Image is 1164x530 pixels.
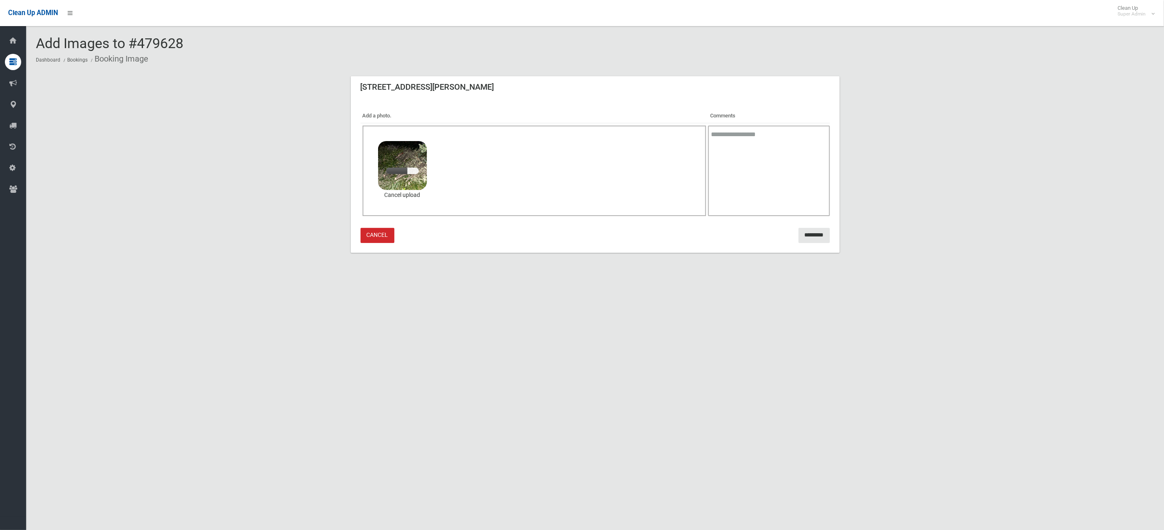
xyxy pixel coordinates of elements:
li: Booking Image [89,51,148,66]
a: Cancel upload [378,190,427,201]
h3: [STREET_ADDRESS][PERSON_NAME] [361,83,494,91]
th: Add a photo. [361,109,709,123]
a: Bookings [67,57,88,63]
small: Super Admin [1118,11,1146,17]
th: Comments [708,109,830,123]
span: Clean Up ADMIN [8,9,58,17]
a: Dashboard [36,57,60,63]
span: Clean Up [1113,5,1154,17]
a: Cancel [361,228,394,243]
span: Add Images to #479628 [36,35,183,51]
